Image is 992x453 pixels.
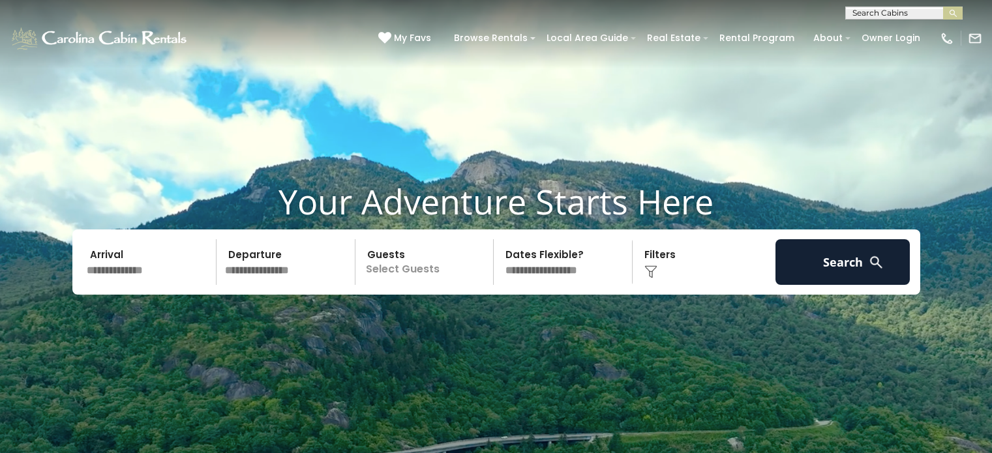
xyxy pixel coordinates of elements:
[540,28,635,48] a: Local Area Guide
[10,25,190,51] img: White-1-1-2.png
[640,28,707,48] a: Real Estate
[775,239,910,285] button: Search
[940,31,954,46] img: phone-regular-white.png
[394,31,431,45] span: My Favs
[868,254,884,270] img: search-regular-white.png
[644,265,657,278] img: filter--v1.png
[447,28,534,48] a: Browse Rentals
[359,239,494,285] p: Select Guests
[855,28,927,48] a: Owner Login
[10,181,982,222] h1: Your Adventure Starts Here
[968,31,982,46] img: mail-regular-white.png
[807,28,849,48] a: About
[713,28,801,48] a: Rental Program
[378,31,434,46] a: My Favs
